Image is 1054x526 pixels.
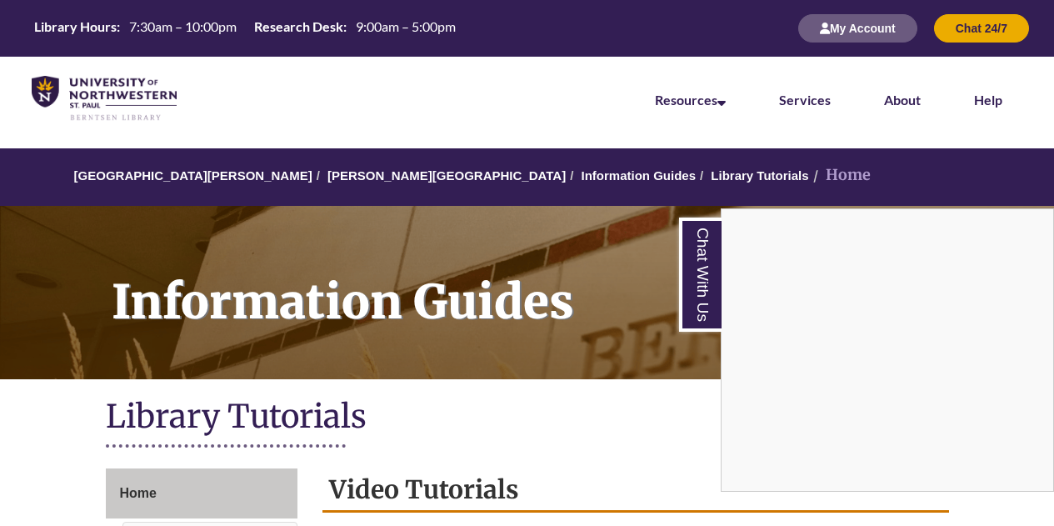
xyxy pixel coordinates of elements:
a: About [884,92,921,108]
a: Resources [655,92,726,108]
div: Chat With Us [721,208,1054,492]
a: Chat With Us [679,218,722,332]
img: UNWSP Library Logo [32,76,177,122]
a: Help [974,92,1002,108]
a: Services [779,92,831,108]
iframe: Chat Widget [722,209,1053,491]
